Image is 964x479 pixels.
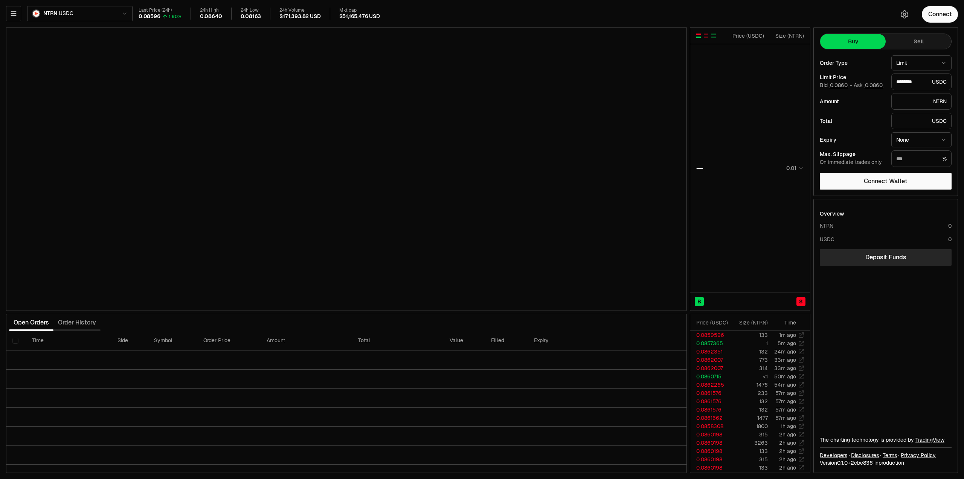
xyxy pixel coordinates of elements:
[886,34,951,49] button: Sell
[820,459,952,467] div: Version 0.1.0 + in production
[891,73,952,90] div: USDC
[774,319,796,326] div: Time
[690,397,731,406] td: 0.0861576
[731,381,768,389] td: 1476
[820,82,852,89] span: Bid -
[770,32,804,40] div: Size ( NTRN )
[339,13,380,20] div: $51,165,476 USD
[690,347,731,356] td: 0.0862351
[703,33,709,39] button: Show Sell Orders Only
[775,406,796,413] time: 57m ago
[864,82,883,88] button: 0.0860
[690,447,731,455] td: 0.0860198
[883,451,897,459] a: Terms
[829,82,848,88] button: 0.0860
[12,338,18,344] button: Select all
[731,32,764,40] div: Price ( USDC )
[731,406,768,414] td: 132
[820,137,885,142] div: Expiry
[690,439,731,447] td: 0.0860198
[820,159,885,166] div: On immediate trades only
[731,372,768,381] td: <1
[774,365,796,372] time: 33m ago
[774,381,796,388] time: 54m ago
[485,331,528,350] th: Filled
[799,298,803,305] span: S
[690,464,731,472] td: 0.0860198
[53,315,101,330] button: Order History
[139,13,160,20] div: 0.08596
[690,455,731,464] td: 0.0860198
[696,33,702,39] button: Show Buy and Sell Orders
[737,319,768,326] div: Size ( NTRN )
[779,448,796,455] time: 2h ago
[731,439,768,447] td: 3263
[820,249,952,266] a: Deposit Funds
[731,430,768,439] td: 315
[731,339,768,347] td: 1
[731,364,768,372] td: 314
[820,436,952,444] div: The charting technology is provided by
[690,389,731,397] td: 0.0861576
[690,356,731,364] td: 0.0862007
[851,459,873,466] span: 2cbe83609f336d7ffdfa3e22979a850ff325378b
[241,8,261,13] div: 24h Low
[731,331,768,339] td: 133
[731,414,768,422] td: 1477
[948,222,952,230] div: 0
[111,331,148,350] th: Side
[690,381,731,389] td: 0.0862265
[891,150,952,167] div: %
[891,113,952,129] div: USDC
[891,93,952,110] div: NTRN
[26,331,111,350] th: Time
[891,132,952,147] button: None
[820,60,885,66] div: Order Type
[731,422,768,430] td: 1800
[731,455,768,464] td: 315
[784,164,804,173] button: 0.01
[820,210,844,217] div: Overview
[6,28,686,311] iframe: Financial Chart
[9,315,53,330] button: Open Orders
[731,347,768,356] td: 132
[731,356,768,364] td: 773
[731,389,768,397] td: 233
[854,82,883,89] span: Ask
[241,13,261,20] div: 0.08163
[690,364,731,372] td: 0.0862007
[690,422,731,430] td: 0.0858308
[948,236,952,243] div: 0
[820,152,885,157] div: Max. Slippage
[279,8,320,13] div: 24h Volume
[774,357,796,363] time: 33m ago
[820,118,885,124] div: Total
[690,372,731,381] td: 0.0860715
[711,33,717,39] button: Show Buy Orders Only
[690,430,731,439] td: 0.0860198
[779,456,796,463] time: 2h ago
[339,8,380,13] div: Mkt cap
[779,431,796,438] time: 2h ago
[915,436,944,443] a: TradingView
[781,423,796,430] time: 1h ago
[690,406,731,414] td: 0.0861576
[820,75,885,80] div: Limit Price
[200,13,222,20] div: 0.08640
[696,319,731,326] div: Price ( USDC )
[528,331,610,350] th: Expiry
[444,331,485,350] th: Value
[775,398,796,405] time: 57m ago
[820,173,952,190] button: Connect Wallet
[891,55,952,70] button: Limit
[200,8,222,13] div: 24h High
[779,464,796,471] time: 2h ago
[779,439,796,446] time: 2h ago
[690,331,731,339] td: 0.0859596
[731,447,768,455] td: 133
[261,331,352,350] th: Amount
[731,397,768,406] td: 132
[779,332,796,338] time: 1m ago
[352,331,444,350] th: Total
[43,10,57,17] span: NTRN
